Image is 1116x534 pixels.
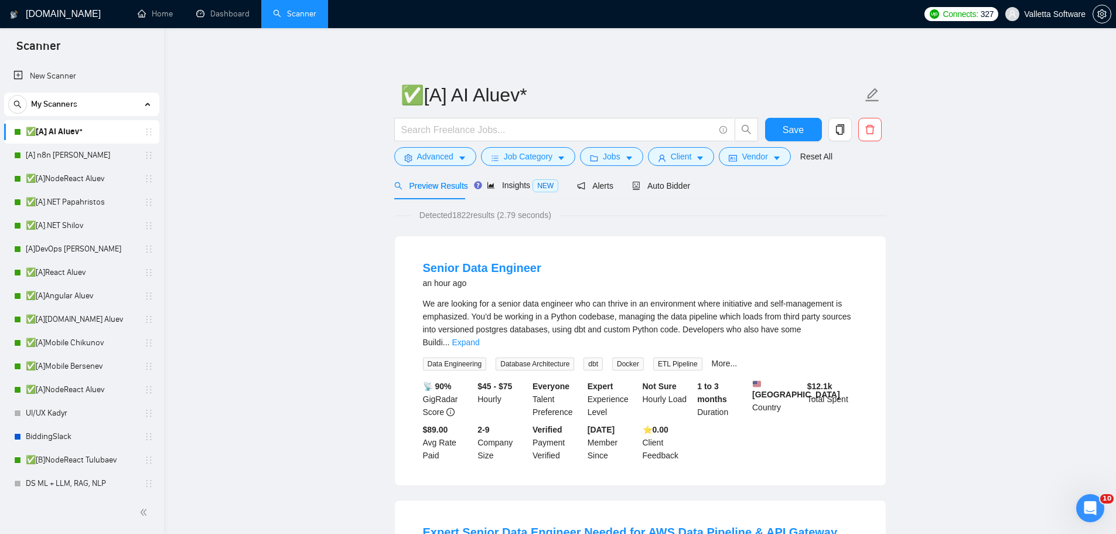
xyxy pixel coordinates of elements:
[273,9,316,19] a: searchScanner
[658,154,666,162] span: user
[26,214,137,237] a: ✅[A].NET Shilov
[9,100,26,108] span: search
[533,425,562,434] b: Verified
[750,380,805,419] div: Country
[401,123,714,137] input: Search Freelance Jobs...
[401,80,862,110] input: Scanner name...
[712,359,738,368] a: More...
[144,174,153,183] span: holder
[729,154,737,162] span: idcard
[735,124,757,135] span: search
[475,423,530,462] div: Company Size
[640,380,695,419] div: Hourly Load
[477,382,512,391] b: $45 - $75
[26,261,137,284] a: ✅[A]React Aluev
[643,382,677,391] b: Not Sure
[423,382,452,391] b: 📡 90%
[783,123,804,137] span: Save
[26,144,137,167] a: [A] n8n [PERSON_NAME]
[411,209,559,222] span: Detected 1822 results (2.79 seconds)
[697,382,727,404] b: 1 to 3 months
[612,358,644,370] span: Docker
[742,150,767,163] span: Vendor
[394,182,402,190] span: search
[26,425,137,448] a: BiddingSlack
[417,150,453,163] span: Advanced
[144,315,153,324] span: holder
[26,402,137,425] a: UI/UX Kadyr
[452,338,479,347] a: Expand
[753,380,761,388] img: 🇺🇸
[632,181,690,191] span: Auto Bidder
[144,151,153,160] span: holder
[625,154,633,162] span: caret-down
[423,261,541,274] a: Senior Data Engineer
[421,423,476,462] div: Avg Rate Paid
[144,409,153,418] span: holder
[458,154,466,162] span: caret-down
[533,382,569,391] b: Everyone
[1100,494,1114,504] span: 10
[144,362,153,371] span: holder
[26,237,137,261] a: [A]DevOps [PERSON_NAME]
[1093,9,1111,19] a: setting
[588,382,613,391] b: Expert
[144,291,153,301] span: holder
[487,181,495,189] span: area-chart
[26,448,137,472] a: ✅[B]NodeReact Tulubaev
[719,126,727,134] span: info-circle
[144,338,153,348] span: holder
[583,358,603,370] span: dbt
[26,167,137,191] a: ✅[A]NodeReact Aluev
[807,382,832,391] b: $ 12.1k
[773,154,781,162] span: caret-down
[533,179,558,192] span: NEW
[859,124,881,135] span: delete
[26,308,137,331] a: ✅[A][DOMAIN_NAME] Aluev
[138,9,173,19] a: homeHome
[585,423,640,462] div: Member Since
[144,479,153,488] span: holder
[144,244,153,254] span: holder
[144,127,153,137] span: holder
[139,506,151,518] span: double-left
[477,425,489,434] b: 2-9
[26,331,137,355] a: ✅[A]Mobile Chikunov
[858,118,882,141] button: delete
[1076,494,1104,522] iframe: Intercom live chat
[4,64,159,88] li: New Scanner
[144,432,153,441] span: holder
[530,380,585,419] div: Talent Preference
[943,8,978,21] span: Connects:
[930,9,939,19] img: upwork-logo.png
[603,150,620,163] span: Jobs
[1093,9,1111,19] span: setting
[404,154,412,162] span: setting
[653,358,702,370] span: ETL Pipeline
[26,472,137,495] a: DS ML + LLM, RAG, NLP
[394,181,468,191] span: Preview Results
[752,380,840,399] b: [GEOGRAPHIC_DATA]
[423,425,448,434] b: $89.00
[473,180,483,191] div: Tooltip anchor
[487,181,558,190] span: Insights
[1008,10,1016,18] span: user
[828,118,852,141] button: copy
[394,147,476,166] button: settingAdvancedcaret-down
[865,87,880,103] span: edit
[423,297,858,349] div: We are looking for a senior data engineer who can thrive in an environment where initiative and s...
[144,385,153,394] span: holder
[719,147,790,166] button: idcardVendorcaret-down
[577,181,613,191] span: Alerts
[10,5,18,24] img: logo
[632,182,640,190] span: robot
[144,455,153,465] span: holder
[557,154,565,162] span: caret-down
[144,221,153,230] span: holder
[496,358,574,370] span: Database Architecture
[196,9,250,19] a: dashboardDashboard
[13,64,150,88] a: New Scanner
[530,423,585,462] div: Payment Verified
[648,147,715,166] button: userClientcaret-down
[829,124,851,135] span: copy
